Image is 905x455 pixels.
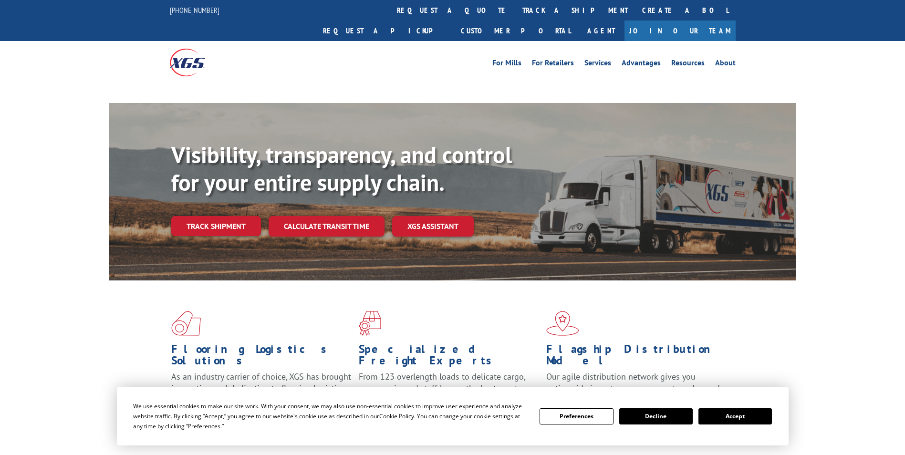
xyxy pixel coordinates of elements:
h1: Flagship Distribution Model [546,343,727,371]
span: Preferences [188,422,220,430]
h1: Specialized Freight Experts [359,343,539,371]
a: [PHONE_NUMBER] [170,5,219,15]
img: xgs-icon-focused-on-flooring-red [359,311,381,336]
a: Join Our Team [624,21,736,41]
b: Visibility, transparency, and control for your entire supply chain. [171,140,512,197]
a: Request a pickup [316,21,454,41]
button: Decline [619,408,693,424]
a: About [715,59,736,70]
a: Agent [578,21,624,41]
a: Services [584,59,611,70]
a: Advantages [622,59,661,70]
img: xgs-icon-total-supply-chain-intelligence-red [171,311,201,336]
a: Customer Portal [454,21,578,41]
h1: Flooring Logistics Solutions [171,343,352,371]
span: Cookie Policy [379,412,414,420]
a: Track shipment [171,216,261,236]
a: XGS ASSISTANT [392,216,474,237]
a: For Mills [492,59,521,70]
div: We use essential cookies to make our site work. With your consent, we may also use non-essential ... [133,401,528,431]
div: Cookie Consent Prompt [117,387,789,445]
span: As an industry carrier of choice, XGS has brought innovation and dedication to flooring logistics... [171,371,351,405]
button: Accept [698,408,772,424]
p: From 123 overlength loads to delicate cargo, our experienced staff knows the best way to move you... [359,371,539,414]
a: For Retailers [532,59,574,70]
a: Resources [671,59,705,70]
span: Our agile distribution network gives you nationwide inventory management on demand. [546,371,722,393]
button: Preferences [540,408,613,424]
a: Calculate transit time [269,216,385,237]
img: xgs-icon-flagship-distribution-model-red [546,311,579,336]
